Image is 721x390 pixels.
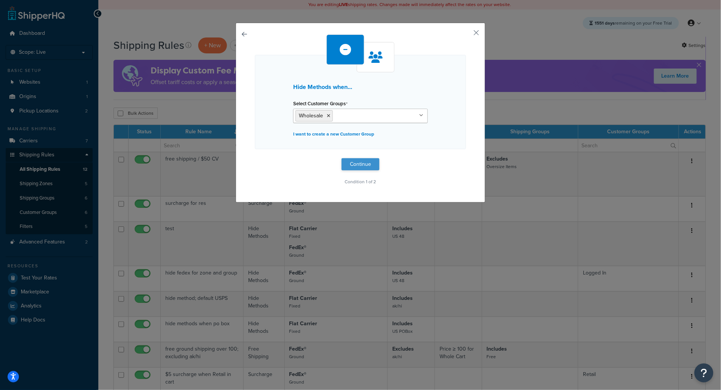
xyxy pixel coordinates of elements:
[293,101,348,107] label: Select Customer Groups
[255,176,466,187] p: Condition 1 of 2
[342,158,379,170] button: Continue
[293,129,428,139] p: I want to create a new Customer Group
[299,112,323,120] span: Wholesale
[695,363,713,382] button: Open Resource Center
[293,84,428,90] h3: Hide Methods when...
